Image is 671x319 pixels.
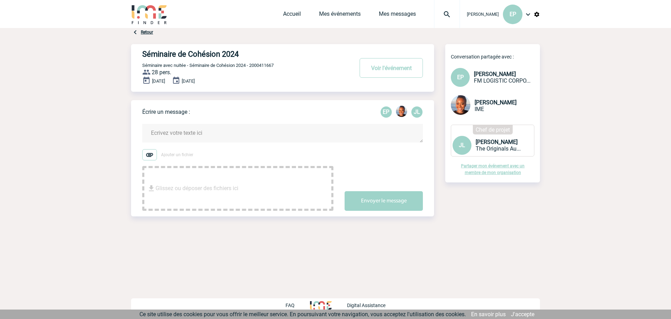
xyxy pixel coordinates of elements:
[142,109,190,115] p: Écrire un message :
[286,303,295,308] p: FAQ
[471,311,506,318] a: En savoir plus
[360,58,423,78] button: Voir l'événement
[142,63,274,68] span: Séminaire avec nuitée - Séminaire de Cohésion 2024 - 2000411667
[411,106,423,118] p: JL
[459,142,465,148] span: JL
[457,74,464,81] span: EP
[476,145,521,152] span: The Originals Aux Vieux Remparts
[473,125,513,134] div: Chef de projet
[139,311,466,318] span: Ce site utilise des cookies pour vous offrir le meilleur service. En poursuivant votre navigation...
[461,164,525,175] a: Partager mon événement avec un membre de mon organisation
[467,12,499,17] span: [PERSON_NAME]
[286,301,310,308] a: FAQ
[156,171,238,206] span: Glissez ou déposer des fichiers ici
[451,95,470,115] img: 123865-0.jpg
[474,77,531,84] span: FM LOGISTIC CORPORATE
[283,11,301,20] a: Accueil
[476,139,518,145] span: [PERSON_NAME]
[319,11,361,20] a: Mes événements
[131,4,167,24] img: IME-Finder
[379,11,416,20] a: Mes messages
[310,301,332,310] img: http://www.idealmeetingsevents.fr/
[141,30,153,35] a: Retour
[345,191,423,211] button: Envoyer le message
[474,71,516,77] span: [PERSON_NAME]
[396,106,407,118] div: Mina BOUYAGUI
[396,106,407,117] img: 123865-0.jpg
[142,50,333,58] h4: Séminaire de Cohésion 2024
[475,106,484,112] span: IME
[511,311,534,318] a: J'accepte
[381,106,392,118] p: EP
[147,184,156,193] img: file_download.svg
[152,69,171,76] span: 28 pers.
[411,106,423,118] div: Jessica LEBON
[347,303,385,308] p: Digital Assistance
[510,11,516,18] span: EP
[152,78,165,84] span: [DATE]
[161,152,193,157] span: Ajouter un fichier
[381,106,392,118] div: Emilia PEREIRA
[475,99,517,106] span: [PERSON_NAME]
[182,78,195,84] span: [DATE]
[451,54,540,60] p: Conversation partagée avec :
